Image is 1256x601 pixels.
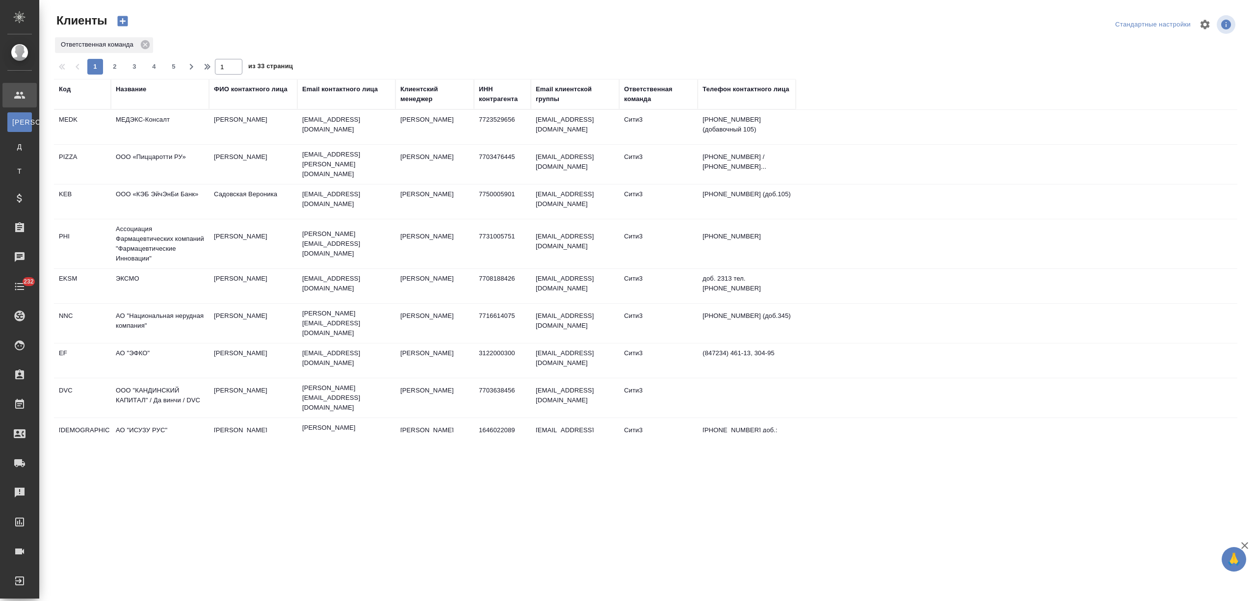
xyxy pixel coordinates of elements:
td: МЕДЭКС-Консалт [111,110,209,144]
td: [PERSON_NAME] [209,269,297,303]
p: [PHONE_NUMBER] (добавочный 105) [703,115,791,134]
td: Сити3 [619,269,698,303]
button: 2 [107,59,123,75]
span: 232 [18,277,40,287]
p: доб. 2313 тел. [PHONE_NUMBER] [703,274,791,293]
td: [EMAIL_ADDRESS][DOMAIN_NAME] [531,381,619,415]
td: [PERSON_NAME] [395,184,474,219]
p: Ответственная команда [61,40,137,50]
td: [PERSON_NAME] [395,306,474,340]
td: ООО «Пиццаротти РУ» [111,147,209,182]
td: 7723529656 [474,110,531,144]
a: 232 [2,274,37,299]
p: [EMAIL_ADDRESS][PERSON_NAME][DOMAIN_NAME] [302,150,391,179]
td: ООО «КЭБ ЭйчЭнБи Банк» [111,184,209,219]
span: Т [12,166,27,176]
td: 7708188426 [474,269,531,303]
button: 3 [127,59,142,75]
div: Ответственная команда [55,37,153,53]
td: Ассоциация Фармацевтических компаний "Фармацевтические Инновации" [111,219,209,268]
button: 5 [166,59,182,75]
td: 7703638456 [474,381,531,415]
td: DVC [54,381,111,415]
span: 3 [127,62,142,72]
td: Сити3 [619,184,698,219]
span: [PERSON_NAME] [12,117,27,127]
td: [PERSON_NAME] [395,381,474,415]
p: [PERSON_NAME][EMAIL_ADDRESS][DOMAIN_NAME] [302,383,391,413]
td: NNC [54,306,111,340]
td: PIZZA [54,147,111,182]
td: [PERSON_NAME] [209,306,297,340]
p: [PHONE_NUMBER] (доб.345) [703,311,791,321]
td: Сити3 [619,420,698,455]
span: 5 [166,62,182,72]
span: Настроить таблицу [1193,13,1217,36]
td: Сити3 [619,110,698,144]
p: [PHONE_NUMBER] / [PHONE_NUMBER]... [703,152,791,172]
td: Сити3 [619,343,698,378]
div: Название [116,84,146,94]
a: Д [7,137,32,157]
span: 2 [107,62,123,72]
span: 4 [146,62,162,72]
td: [EMAIL_ADDRESS][DOMAIN_NAME] [531,110,619,144]
a: [PERSON_NAME] [7,112,32,132]
td: [PERSON_NAME] [395,227,474,261]
td: [EMAIL_ADDRESS][DOMAIN_NAME] [531,269,619,303]
td: [EMAIL_ADDRESS][DOMAIN_NAME] [531,306,619,340]
p: [PERSON_NAME][EMAIL_ADDRESS][DOMAIN_NAME] [302,309,391,338]
td: [EMAIL_ADDRESS][DOMAIN_NAME] [531,147,619,182]
td: [PERSON_NAME] [395,147,474,182]
td: Садовская Вероника [209,184,297,219]
a: Т [7,161,32,181]
p: [EMAIL_ADDRESS][DOMAIN_NAME] [302,274,391,293]
td: Сити3 [619,227,698,261]
td: [EMAIL_ADDRESS][DOMAIN_NAME] [531,184,619,219]
div: ФИО контактного лица [214,84,288,94]
span: из 33 страниц [248,60,293,75]
td: Сити3 [619,147,698,182]
td: 7703476445 [474,147,531,182]
p: [PERSON_NAME][EMAIL_ADDRESS][DOMAIN_NAME] [302,229,391,259]
td: Сити3 [619,306,698,340]
div: ИНН контрагента [479,84,526,104]
td: [PERSON_NAME] [395,269,474,303]
p: [PHONE_NUMBER] доб.: 5514 [703,425,791,445]
td: [PERSON_NAME] [209,381,297,415]
div: Телефон контактного лица [703,84,789,94]
td: 3122000300 [474,343,531,378]
button: Создать [111,13,134,29]
td: [DEMOGRAPHIC_DATA] [54,420,111,455]
td: MEDK [54,110,111,144]
td: [EMAIL_ADDRESS][DOMAIN_NAME] [531,343,619,378]
p: [PHONE_NUMBER] (доб.105) [703,189,791,199]
td: 7750005901 [474,184,531,219]
div: Клиентский менеджер [400,84,469,104]
button: 🙏 [1222,547,1246,572]
div: Email клиентской группы [536,84,614,104]
td: АО "ИСУЗУ РУС" [111,420,209,455]
span: Д [12,142,27,152]
td: [PERSON_NAME] [209,343,297,378]
span: Клиенты [54,13,107,28]
p: (847234) 461-13, 304-95 [703,348,791,358]
td: 1646022089 [474,420,531,455]
td: 7731005751 [474,227,531,261]
td: [PERSON_NAME] [395,420,474,455]
td: [PERSON_NAME] [395,110,474,144]
td: EKSM [54,269,111,303]
td: 7716614075 [474,306,531,340]
div: Email контактного лица [302,84,378,94]
td: АО "ЭФКО" [111,343,209,378]
td: Сити3 [619,381,698,415]
td: PHI [54,227,111,261]
p: [EMAIL_ADDRESS][DOMAIN_NAME] [302,189,391,209]
td: [PERSON_NAME] [209,110,297,144]
div: Ответственная команда [624,84,693,104]
td: ЭКСМО [111,269,209,303]
p: [EMAIL_ADDRESS][DOMAIN_NAME] [302,115,391,134]
p: [PHONE_NUMBER] [703,232,791,241]
td: [EMAIL_ADDRESS][DOMAIN_NAME] [531,420,619,455]
td: [PERSON_NAME] [209,227,297,261]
